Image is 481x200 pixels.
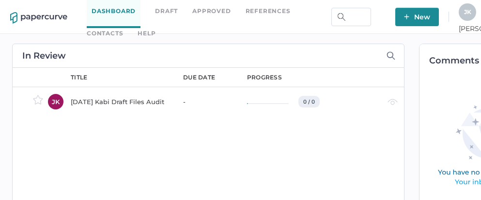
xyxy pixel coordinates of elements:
div: progress [247,73,282,82]
a: Draft [155,6,178,16]
input: Search Workspace [331,8,371,26]
img: search-icon-expand.c6106642.svg [387,51,395,60]
div: title [71,73,88,82]
span: J K [464,8,471,15]
div: JK [48,94,63,109]
a: Contacts [87,28,123,39]
a: References [246,6,291,16]
img: search.bf03fe8b.svg [338,13,345,21]
img: plus-white.e19ec114.svg [404,14,409,19]
img: star-inactive.70f2008a.svg [33,95,43,105]
div: 0 / 0 [298,96,320,108]
img: papercurve-logo-colour.7244d18c.svg [10,12,67,24]
div: help [138,28,155,39]
span: New [404,8,430,26]
td: - [173,87,237,116]
button: New [395,8,439,26]
div: due date [183,73,215,82]
h2: In Review [22,51,66,60]
a: Approved [192,6,231,16]
div: [DATE] Kabi Draft Files Audit [71,96,171,108]
img: eye-light-gray.b6d092a5.svg [388,99,398,105]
